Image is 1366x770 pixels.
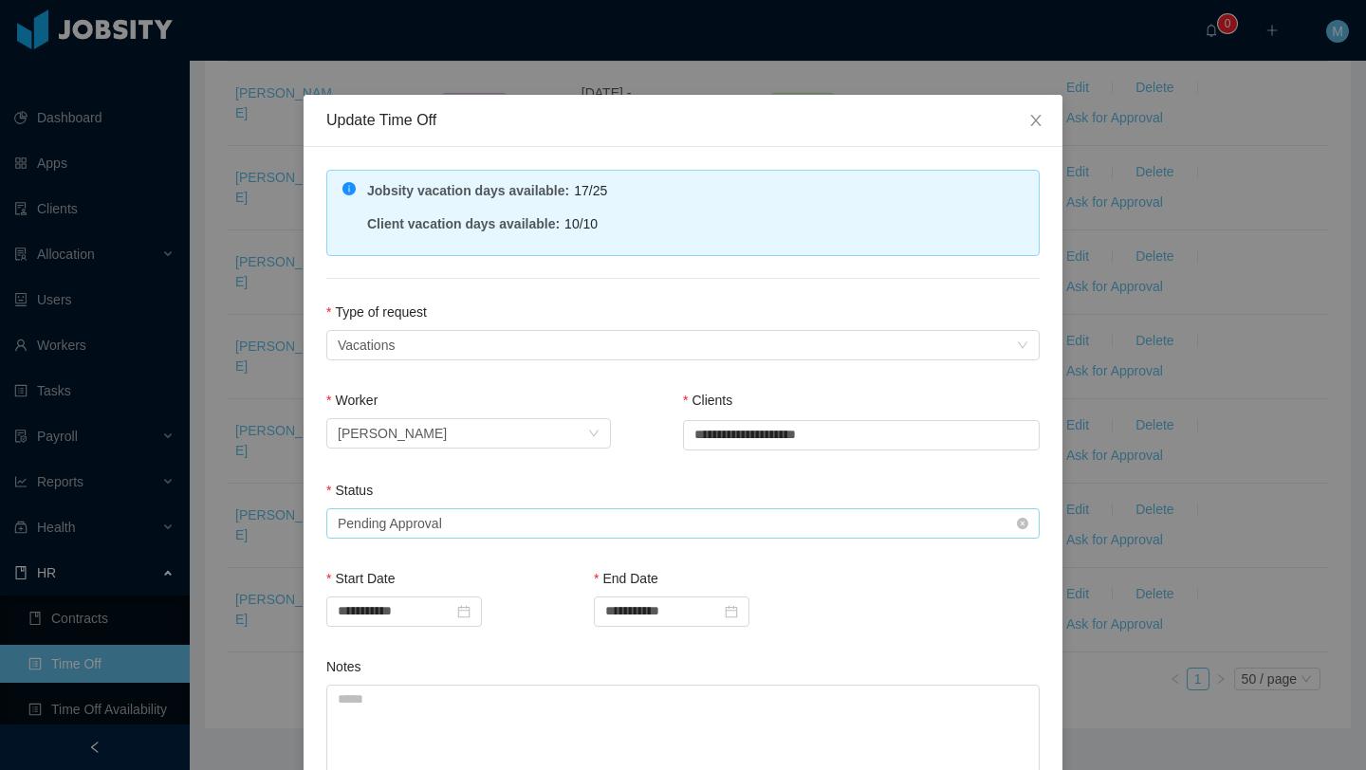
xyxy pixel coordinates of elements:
label: Notes [326,659,361,674]
label: Status [326,483,373,498]
span: 10/10 [564,216,598,231]
i: icon: close [1028,113,1043,128]
span: 17/25 [574,183,607,198]
div: Vacations [338,331,395,359]
i: icon: close-circle [1017,518,1028,529]
i: icon: calendar [725,605,738,618]
label: Start Date [326,571,395,586]
strong: Client vacation days available : [367,216,560,231]
label: End Date [594,571,658,586]
label: Worker [326,393,378,408]
i: icon: calendar [457,605,471,618]
label: Clients [683,393,732,408]
div: Update Time Off [326,110,1040,131]
strong: Jobsity vacation days available : [367,183,569,198]
div: Pending Approval [338,509,442,538]
div: Marcelo Rodovalho [338,419,447,448]
label: Type of request [326,304,427,320]
i: icon: info-circle [342,182,356,195]
button: Close [1009,95,1062,148]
